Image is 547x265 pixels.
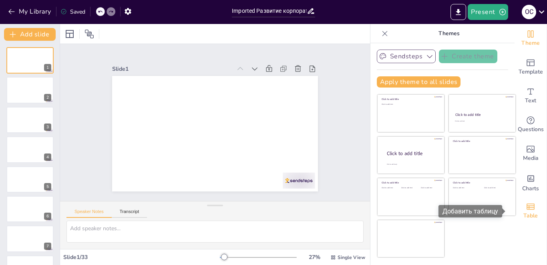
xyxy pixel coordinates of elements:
div: Add text boxes [515,82,547,110]
div: Get real-time input from your audience [515,110,547,139]
div: Click to add title [453,139,510,143]
div: 1 [44,64,51,71]
div: Click to add text [421,187,439,189]
button: Export to PowerPoint [450,4,466,20]
div: 27 % [305,253,324,261]
div: Click to add text [382,187,400,189]
div: 3 [44,124,51,131]
div: O C [522,5,536,19]
span: Template [519,68,543,76]
div: Click to add body [387,163,437,165]
div: Click to add text [455,120,508,122]
div: Click to add text [453,187,478,189]
font: Добавить таблицу [442,207,498,215]
div: https://cdn.sendsteps.com/images/logo/sendsteps_logo_white.pnghttps://cdn.sendsteps.com/images/lo... [6,136,54,163]
span: Position [84,29,94,39]
div: https://cdn.sendsteps.com/images/logo/sendsteps_logo_white.pnghttps://cdn.sendsteps.com/images/lo... [6,166,54,193]
p: Themes [391,24,507,43]
div: Click to add title [382,98,439,101]
div: 5 [44,183,51,190]
span: Theme [521,39,540,48]
div: https://cdn.sendsteps.com/images/logo/sendsteps_logo_white.pnghttps://cdn.sendsteps.com/images/lo... [6,196,54,222]
input: Insert title [232,5,307,17]
div: Saved [60,8,85,16]
div: Click to add title [453,181,510,184]
div: Click to add text [484,187,509,189]
button: Speaker Notes [66,209,112,218]
button: Apply theme to all slides [377,76,461,88]
div: Add images, graphics, shapes or video [515,139,547,168]
span: Single View [338,254,365,261]
button: Create theme [439,50,497,63]
div: Slide 1 / 33 [63,253,220,261]
div: https://cdn.sendsteps.com/images/logo/sendsteps_logo_white.pnghttps://cdn.sendsteps.com/images/lo... [6,77,54,103]
div: Click to add title [455,112,509,117]
div: 4 [44,153,51,161]
div: 6 [44,213,51,220]
span: Media [523,154,539,163]
div: Layout [63,28,76,40]
span: Table [523,211,538,220]
span: Charts [522,184,539,193]
div: https://cdn.sendsteps.com/images/logo/sendsteps_logo_white.pnghttps://cdn.sendsteps.com/images/lo... [6,47,54,74]
button: Transcript [112,209,147,218]
span: Text [525,96,536,105]
div: 7 [6,225,54,252]
div: Add a table [515,197,547,225]
button: Present [468,4,508,20]
div: https://cdn.sendsteps.com/images/logo/sendsteps_logo_white.pnghttps://cdn.sendsteps.com/images/lo... [6,107,54,133]
div: Click to add title [382,181,439,184]
button: Sendsteps [377,50,436,63]
button: O C [522,4,536,20]
div: Slide 1 [254,49,310,161]
div: Add ready made slides [515,53,547,82]
button: My Library [6,5,54,18]
div: Change the overall theme [515,24,547,53]
div: Add charts and graphs [515,168,547,197]
button: Add slide [4,28,56,41]
div: Click to add title [387,150,438,157]
span: Questions [518,125,544,134]
div: 2 [44,94,51,101]
div: 7 [44,243,51,250]
div: Click to add text [382,104,439,106]
div: Click to add text [401,187,419,189]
